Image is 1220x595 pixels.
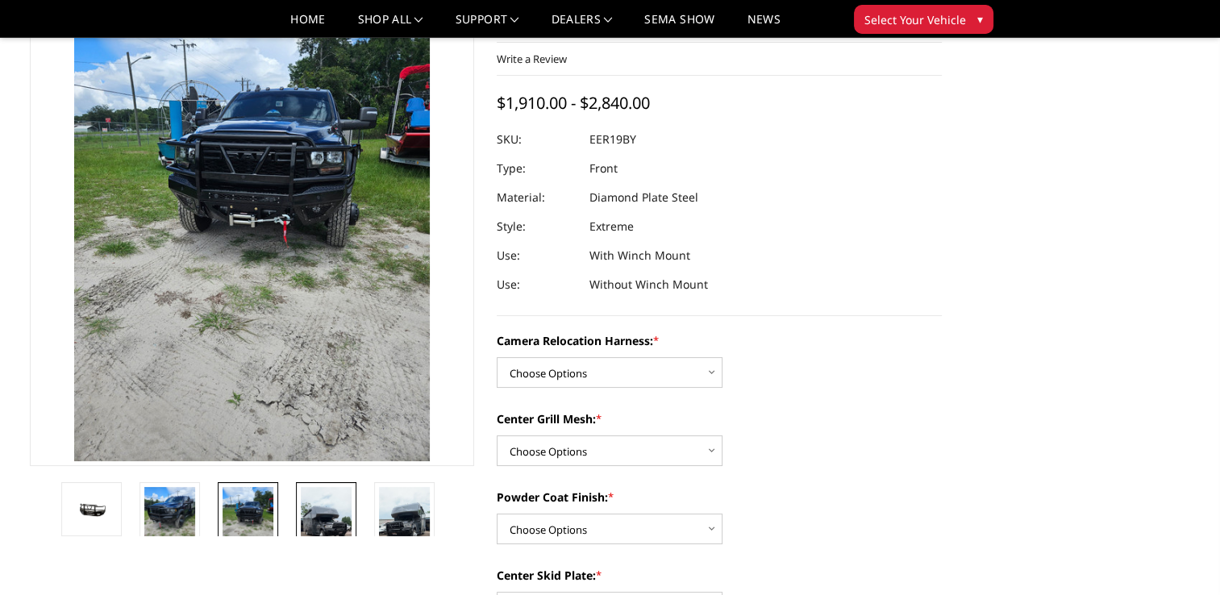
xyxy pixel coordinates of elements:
img: 2019-2025 Ram 2500-3500 - T2 Series - Extreme Front Bumper (receiver or winch) [66,497,117,521]
dd: Extreme [589,212,634,241]
dd: Without Winch Mount [589,270,708,299]
label: Powder Coat Finish: [497,489,942,506]
dt: Material: [497,183,577,212]
a: Support [456,14,519,37]
label: Camera Relocation Harness: [497,332,942,349]
dt: SKU: [497,125,577,154]
a: Dealers [552,14,613,37]
a: News [747,14,780,37]
a: Home [290,14,325,37]
span: ▾ [977,10,983,27]
a: shop all [358,14,423,37]
button: Select Your Vehicle [854,5,993,34]
span: $1,910.00 - $2,840.00 [497,92,650,114]
a: SEMA Show [644,14,714,37]
dd: Front [589,154,618,183]
dt: Style: [497,212,577,241]
label: Center Grill Mesh: [497,410,942,427]
dt: Type: [497,154,577,183]
dt: Use: [497,241,577,270]
a: Write a Review [497,52,567,66]
dd: With Winch Mount [589,241,690,270]
dt: Use: [497,270,577,299]
img: 2019-2025 Ram 2500-3500 - T2 Series - Extreme Front Bumper (receiver or winch) [144,487,195,555]
img: 2019-2025 Ram 2500-3500 - T2 Series - Extreme Front Bumper (receiver or winch) [301,487,352,577]
span: Select Your Vehicle [864,11,966,28]
label: Center Skid Plate: [497,567,942,584]
dd: Diamond Plate Steel [589,183,698,212]
dd: EER19BY [589,125,636,154]
img: 2019-2025 Ram 2500-3500 - T2 Series - Extreme Front Bumper (receiver or winch) [223,487,273,555]
img: 2019-2025 Ram 2500-3500 - T2 Series - Extreme Front Bumper (receiver or winch) [379,487,430,577]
